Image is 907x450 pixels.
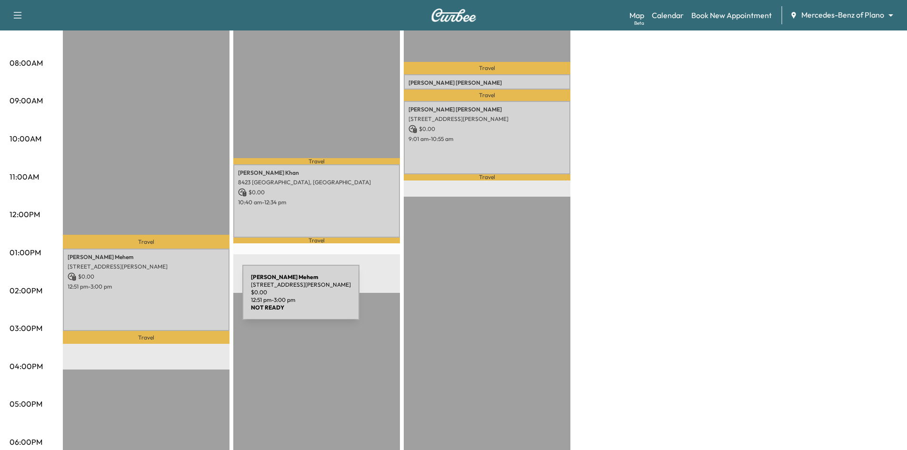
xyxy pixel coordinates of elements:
p: Travel [63,235,229,248]
p: 08:00AM [10,57,43,69]
p: 10:00AM [10,133,41,144]
p: Travel [63,331,229,344]
p: 8423 [GEOGRAPHIC_DATA], [GEOGRAPHIC_DATA] [238,179,395,186]
p: 03:00PM [10,322,42,334]
p: 12:51 pm - 3:00 pm [68,283,225,290]
p: [STREET_ADDRESS][PERSON_NAME] [68,263,225,270]
p: Travel [233,158,400,164]
p: [PERSON_NAME] Khan [238,169,395,177]
img: Curbee Logo [431,9,477,22]
p: 9:01 am - 10:55 am [409,135,566,143]
a: Book New Appointment [691,10,772,21]
p: 05:00PM [10,398,42,410]
p: 06:00PM [10,436,42,448]
p: 11:00AM [10,171,39,182]
a: MapBeta [629,10,644,21]
p: Travel [233,238,400,243]
p: 12:00PM [10,209,40,220]
p: $ 0.00 [238,188,395,197]
p: Travel [404,174,570,180]
p: 04:00PM [10,360,43,372]
p: [STREET_ADDRESS] [409,89,566,96]
p: $ 0.00 [68,272,225,281]
p: Travel [404,62,570,74]
p: [STREET_ADDRESS][PERSON_NAME] [409,115,566,123]
p: [PERSON_NAME] [PERSON_NAME] [409,79,566,87]
span: Mercedes-Benz of Plano [801,10,884,20]
p: 09:00AM [10,95,43,106]
p: $ 0.00 [409,125,566,133]
p: [PERSON_NAME] Mehem [68,253,225,261]
a: Calendar [652,10,684,21]
p: 01:00PM [10,247,41,258]
p: 02:00PM [10,285,42,296]
p: [PERSON_NAME] [PERSON_NAME] [409,106,566,113]
div: Beta [634,20,644,27]
p: 10:40 am - 12:34 pm [238,199,395,206]
p: Travel [404,90,570,101]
